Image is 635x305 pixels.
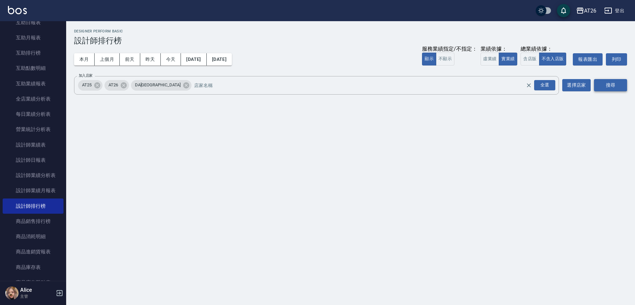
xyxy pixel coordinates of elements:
h5: Alice [20,287,54,293]
a: 營業統計分析表 [3,122,63,137]
a: 全店業績分析表 [3,91,63,107]
a: 每日業績分析表 [3,107,63,122]
button: 不顯示 [436,53,454,65]
button: [DATE] [207,53,232,65]
a: 互助日報表 [3,15,63,30]
button: 不含入店販 [539,53,567,65]
span: DA[GEOGRAPHIC_DATA] [131,82,185,88]
div: 服務業績指定/不指定： [422,46,477,53]
button: Clear [524,81,533,90]
button: save [557,4,570,17]
a: 設計師業績月報表 [3,183,63,198]
a: 商品消耗明細 [3,229,63,244]
a: 商品庫存盤點表 [3,275,63,290]
a: 設計師排行榜 [3,198,63,214]
p: 主管 [20,293,54,299]
button: 實業績 [499,53,517,65]
button: 顯示 [422,53,436,65]
a: 互助點數明細 [3,61,63,76]
button: 上個月 [95,53,120,65]
div: 總業績依據： [521,46,570,53]
button: 報表匯出 [573,53,603,65]
a: 互助業績報表 [3,76,63,91]
div: DA[GEOGRAPHIC_DATA] [131,80,191,91]
button: 昨天 [140,53,161,65]
label: 加入店家 [79,73,93,78]
input: 店家名稱 [192,79,537,91]
a: 商品銷售排行榜 [3,214,63,229]
h3: 設計師排行榜 [74,36,627,45]
button: 前天 [120,53,140,65]
div: AT26 [584,7,596,15]
span: AT26 [105,82,122,88]
button: 含店販 [521,53,539,65]
button: 搜尋 [594,79,627,91]
a: 設計師業績分析表 [3,168,63,183]
a: 互助月報表 [3,30,63,45]
button: [DATE] [181,53,206,65]
button: 虛業績 [481,53,499,65]
button: 今天 [161,53,181,65]
a: 互助排行榜 [3,45,63,61]
button: 選擇店家 [562,79,591,91]
div: AT25 [78,80,103,91]
img: Logo [8,6,27,14]
button: Open [533,79,557,92]
span: AT25 [78,82,96,88]
button: 列印 [606,53,627,65]
div: AT26 [105,80,129,91]
a: 設計師日報表 [3,152,63,168]
a: 商品進銷貨報表 [3,244,63,259]
div: 全選 [534,80,555,90]
h2: Designer Perform Basic [74,29,627,33]
div: 業績依據： [481,46,517,53]
button: 登出 [602,5,627,17]
button: AT26 [573,4,599,18]
button: 本月 [74,53,95,65]
a: 設計師業績表 [3,137,63,152]
img: Person [5,286,19,300]
a: 商品庫存表 [3,260,63,275]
